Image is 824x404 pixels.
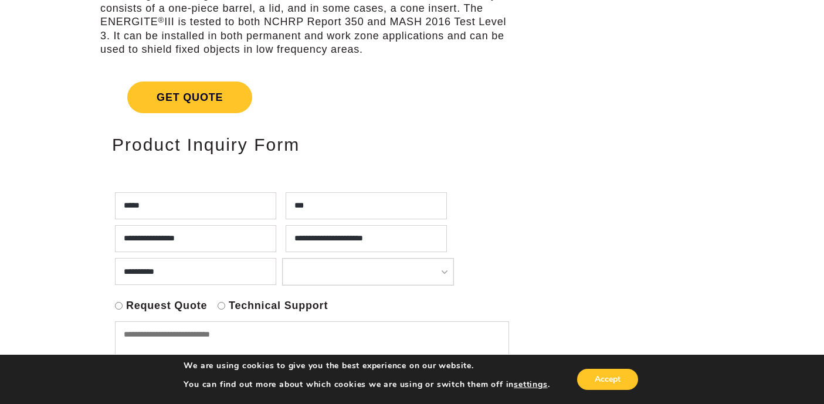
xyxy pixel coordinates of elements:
[127,82,252,113] span: Get Quote
[112,135,506,154] h2: Product Inquiry Form
[229,299,328,313] label: Technical Support
[126,299,207,313] label: Request Quote
[184,361,550,371] p: We are using cookies to give you the best experience on our website.
[158,16,165,25] sup: ®
[577,369,638,390] button: Accept
[184,379,550,390] p: You can find out more about which cookies we are using or switch them off in .
[514,379,547,390] button: settings
[100,67,518,127] a: Get Quote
